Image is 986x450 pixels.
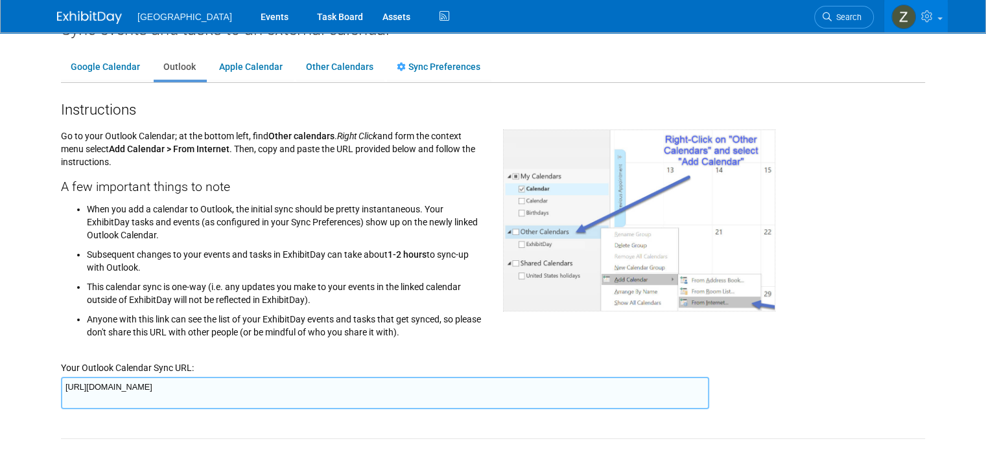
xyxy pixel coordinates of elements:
div: Instructions [61,96,925,120]
i: Right Click [337,131,377,141]
a: Outlook [154,55,205,80]
span: Add Calendar > From Internet [109,144,229,154]
span: 1-2 hours [388,249,427,260]
div: Your Outlook Calendar Sync URL: [61,345,925,374]
img: Outlook Calendar screen shot for adding external calendar [503,129,775,311]
a: Other Calendars [296,55,383,80]
li: This calendar sync is one-way (i.e. any updates you make to your events in the linked calendar ou... [87,274,484,306]
a: Apple Calendar [209,55,292,80]
li: Anyone with this link can see the list of your ExhibitDay events and tasks that get synced, so pl... [87,306,484,339]
img: ExhibitDay [57,11,122,24]
div: Go to your Outlook Calendar; at the bottom left, find . and form the context menu select . Then, ... [51,120,493,345]
span: [GEOGRAPHIC_DATA] [137,12,232,22]
textarea: [URL][DOMAIN_NAME] [61,377,709,409]
li: When you add a calendar to Outlook, the initial sync should be pretty instantaneous. Your Exhibit... [87,199,484,242]
div: A few important things to note [61,168,484,196]
a: Google Calendar [61,55,150,80]
a: Search [814,6,874,28]
a: Sync Preferences [387,55,490,80]
span: Other calendars [268,131,335,141]
img: Zoe Graham [891,5,916,29]
span: Search [832,12,862,22]
li: Subsequent changes to your events and tasks in ExhibitDay can take about to sync-up with Outlook. [87,242,484,274]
